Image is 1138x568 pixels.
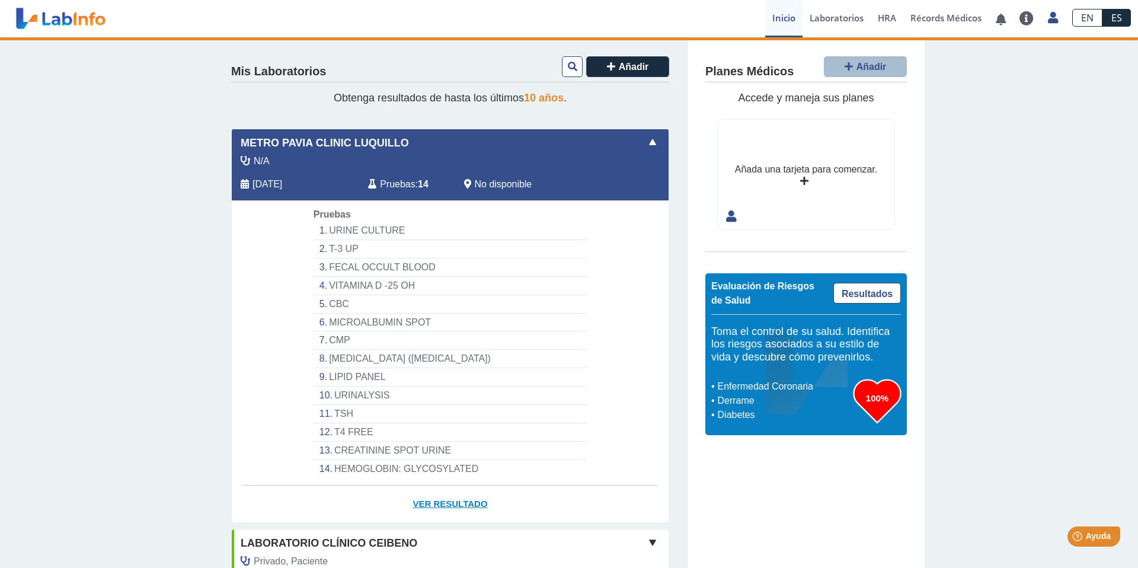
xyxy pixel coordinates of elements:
[714,408,853,422] li: Diabetes
[314,405,587,423] li: TSH
[359,177,455,192] div: :
[314,387,587,405] li: URINALYSIS
[380,177,415,192] span: Pruebas
[314,295,587,314] li: CBC
[738,92,874,104] span: Accede y maneja sus planes
[252,177,282,192] span: 2024-11-19
[1102,9,1131,27] a: ES
[314,259,587,277] li: FECAL OCCULT BLOOD
[231,65,326,79] h4: Mis Laboratorios
[314,442,587,460] li: CREATININE SPOT URINE
[714,394,853,408] li: Derrame
[824,56,907,77] button: Añadir
[878,12,896,24] span: HRA
[241,535,417,551] span: Laboratorio Clínico Ceibeno
[254,154,270,168] span: N/A
[314,222,587,240] li: URINE CULTURE
[418,179,429,189] b: 14
[334,92,567,104] span: Obtenga resultados de hasta los últimos .
[314,331,587,350] li: CMP
[314,460,587,478] li: HEMOGLOBIN: GLYCOSYLATED
[705,65,794,79] h4: Planes Médicos
[314,209,351,219] span: Pruebas
[314,277,587,295] li: VITAMINA D -25 OH
[833,283,901,304] a: Resultados
[475,177,532,192] span: No disponible
[711,281,814,305] span: Evaluación de Riesgos de Salud
[241,135,409,151] span: Metro Pavia Clinic Luquillo
[314,350,587,368] li: [MEDICAL_DATA] ([MEDICAL_DATA])
[586,56,669,77] button: Añadir
[853,391,901,406] h3: 100%
[314,368,587,387] li: LIPID PANEL
[1032,522,1125,555] iframe: Help widget launcher
[619,62,649,72] span: Añadir
[1072,9,1102,27] a: EN
[232,486,669,523] a: Ver Resultado
[856,62,887,72] span: Añadir
[714,379,853,394] li: Enfermedad Coronaria
[711,326,901,364] h5: Toma el control de su salud. Identifica los riesgos asociados a su estilo de vida y descubre cómo...
[314,240,587,259] li: T-3 UP
[524,92,564,104] span: 10 años
[314,423,587,442] li: T4 FREE
[735,162,877,177] div: Añada una tarjeta para comenzar.
[314,314,587,332] li: MICROALBUMIN SPOT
